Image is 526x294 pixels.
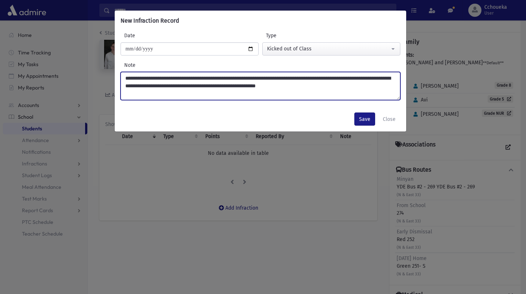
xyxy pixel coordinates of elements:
[121,32,190,39] label: Date
[121,16,179,25] h6: New Infraction Record
[262,42,400,56] button: Kicked out of Class
[121,61,400,69] label: Note
[262,32,331,39] label: Type
[378,112,400,126] button: Close
[354,112,375,126] button: Save
[267,45,390,53] div: Kicked out of Class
